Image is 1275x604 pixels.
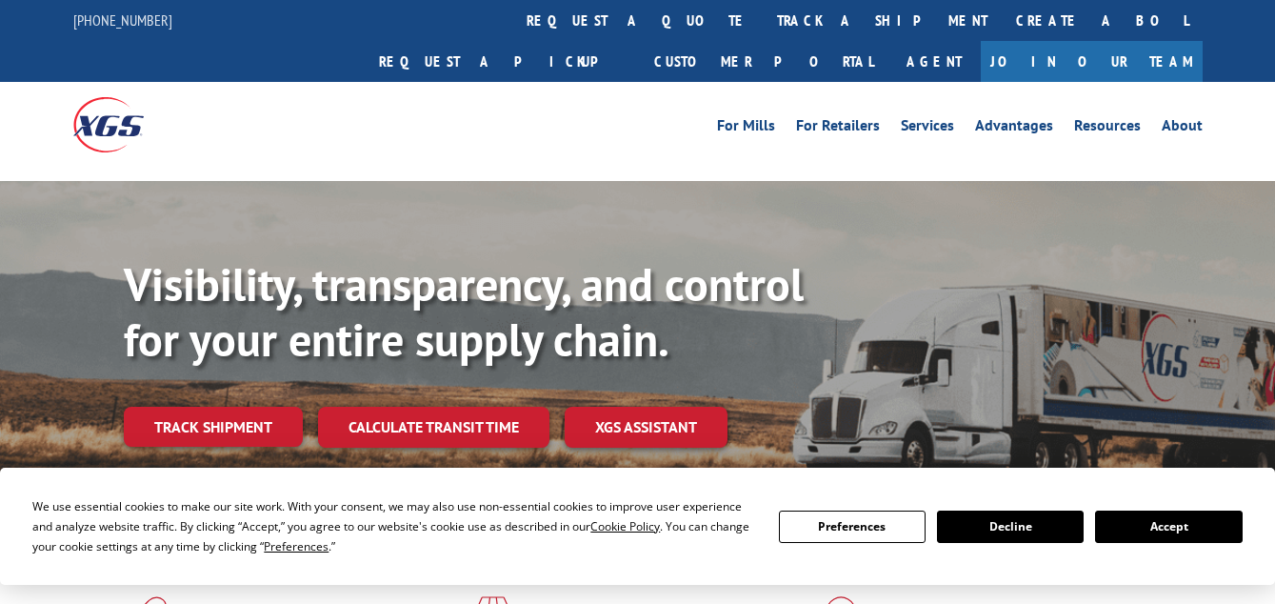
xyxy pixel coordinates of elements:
[318,407,549,448] a: Calculate transit time
[717,118,775,139] a: For Mills
[981,41,1203,82] a: Join Our Team
[73,10,172,30] a: [PHONE_NUMBER]
[901,118,954,139] a: Services
[975,118,1053,139] a: Advantages
[365,41,640,82] a: Request a pickup
[937,511,1084,543] button: Decline
[124,254,804,369] b: Visibility, transparency, and control for your entire supply chain.
[1162,118,1203,139] a: About
[565,407,727,448] a: XGS ASSISTANT
[1095,511,1242,543] button: Accept
[796,118,880,139] a: For Retailers
[32,496,755,556] div: We use essential cookies to make our site work. With your consent, we may also use non-essential ...
[264,538,329,554] span: Preferences
[887,41,981,82] a: Agent
[779,511,926,543] button: Preferences
[590,518,660,534] span: Cookie Policy
[640,41,887,82] a: Customer Portal
[124,407,303,447] a: Track shipment
[1074,118,1141,139] a: Resources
